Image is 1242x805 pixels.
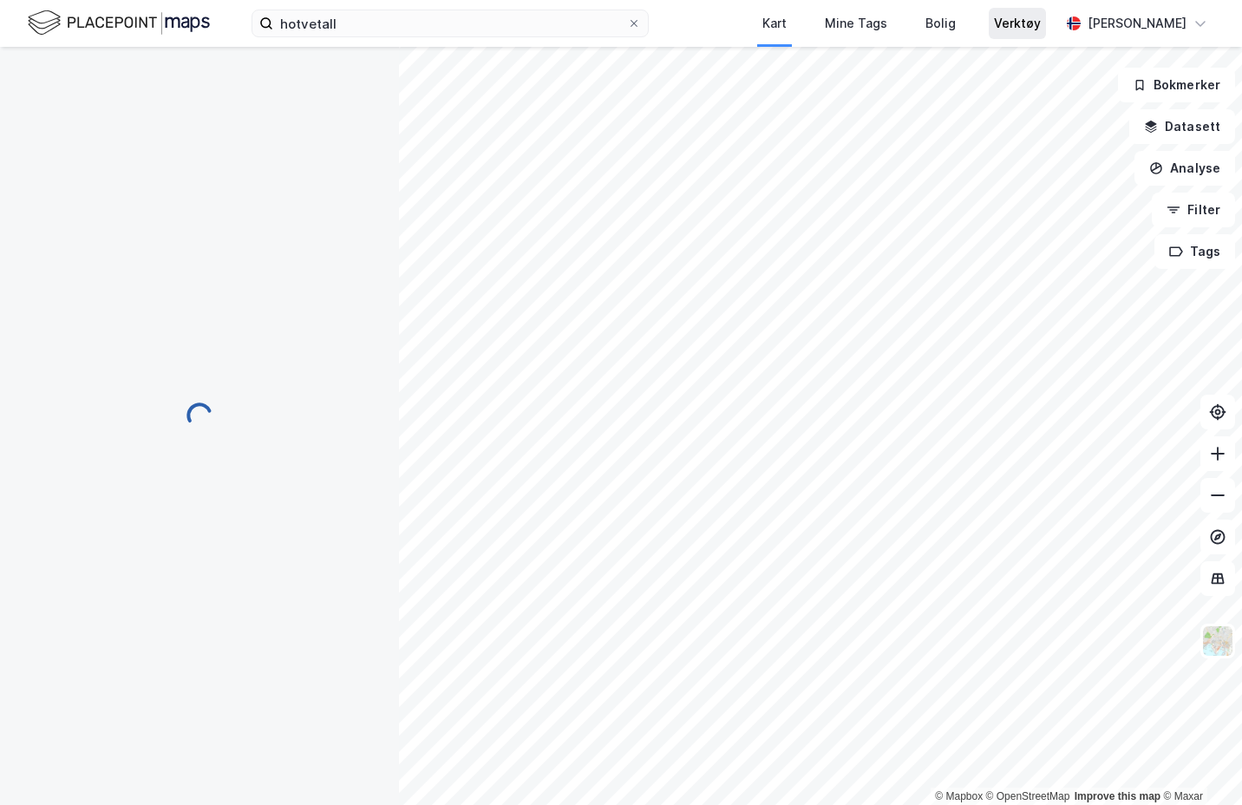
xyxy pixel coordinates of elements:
[1154,234,1235,269] button: Tags
[1152,193,1235,227] button: Filter
[825,13,887,34] div: Mine Tags
[273,10,627,36] input: Søk på adresse, matrikkel, gårdeiere, leietakere eller personer
[935,790,983,802] a: Mapbox
[186,402,213,429] img: spinner.a6d8c91a73a9ac5275cf975e30b51cfb.svg
[1134,151,1235,186] button: Analyse
[1075,790,1160,802] a: Improve this map
[994,13,1041,34] div: Verktøy
[925,13,956,34] div: Bolig
[1118,68,1235,102] button: Bokmerker
[762,13,787,34] div: Kart
[1155,722,1242,805] iframe: Chat Widget
[986,790,1070,802] a: OpenStreetMap
[1155,722,1242,805] div: Kontrollprogram for chat
[28,8,210,38] img: logo.f888ab2527a4732fd821a326f86c7f29.svg
[1129,109,1235,144] button: Datasett
[1088,13,1186,34] div: [PERSON_NAME]
[1201,625,1234,658] img: Z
